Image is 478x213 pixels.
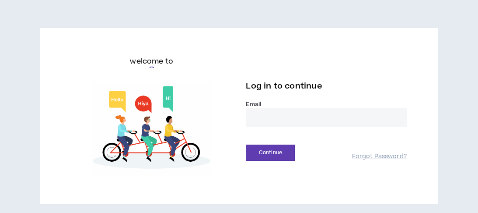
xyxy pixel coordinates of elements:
[352,153,407,161] a: Forgot Password?
[246,100,406,108] label: Email
[246,145,295,161] button: Continue
[71,82,232,176] img: Welcome to Wripple
[130,56,173,67] h6: welcome to
[246,81,322,92] span: Log in to continue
